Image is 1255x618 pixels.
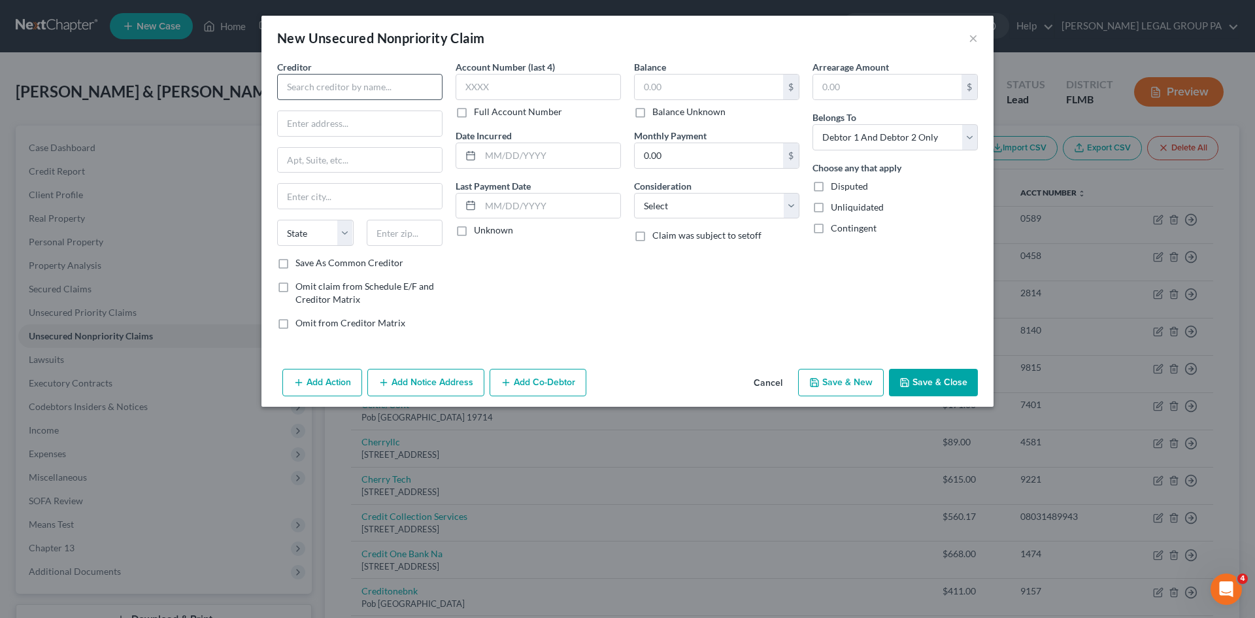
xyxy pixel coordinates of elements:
[490,369,586,396] button: Add Co-Debtor
[962,75,977,99] div: $
[367,220,443,246] input: Enter zip...
[480,143,620,168] input: MM/DD/YYYY
[456,179,531,193] label: Last Payment Date
[278,148,442,173] input: Apt, Suite, etc...
[798,369,884,396] button: Save & New
[743,370,793,396] button: Cancel
[652,105,726,118] label: Balance Unknown
[634,129,707,143] label: Monthly Payment
[783,75,799,99] div: $
[474,224,513,237] label: Unknown
[277,29,484,47] div: New Unsecured Nonpriority Claim
[480,194,620,218] input: MM/DD/YYYY
[831,180,868,192] span: Disputed
[1237,574,1248,584] span: 4
[277,61,312,73] span: Creditor
[456,129,512,143] label: Date Incurred
[278,111,442,136] input: Enter address...
[812,112,856,123] span: Belongs To
[831,201,884,213] span: Unliquidated
[783,143,799,168] div: $
[456,74,621,100] input: XXXX
[831,222,877,233] span: Contingent
[969,30,978,46] button: ×
[295,317,405,328] span: Omit from Creditor Matrix
[889,369,978,396] button: Save & Close
[812,60,889,74] label: Arrearage Amount
[456,60,555,74] label: Account Number (last 4)
[367,369,484,396] button: Add Notice Address
[277,74,443,100] input: Search creditor by name...
[634,179,692,193] label: Consideration
[278,184,442,209] input: Enter city...
[634,60,666,74] label: Balance
[812,161,901,175] label: Choose any that apply
[295,281,434,305] span: Omit claim from Schedule E/F and Creditor Matrix
[1211,574,1242,605] iframe: Intercom live chat
[474,105,562,118] label: Full Account Number
[282,369,362,396] button: Add Action
[635,143,783,168] input: 0.00
[813,75,962,99] input: 0.00
[635,75,783,99] input: 0.00
[652,230,761,241] span: Claim was subject to setoff
[295,256,403,269] label: Save As Common Creditor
